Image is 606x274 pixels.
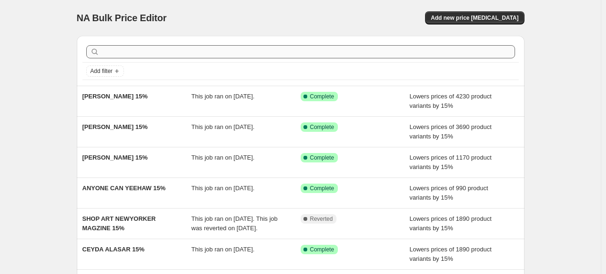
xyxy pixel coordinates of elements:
span: ANYONE CAN YEEHAW 15% [82,185,166,192]
span: NA Bulk Price Editor [77,13,167,23]
span: This job ran on [DATE]. [191,154,254,161]
span: Add filter [90,67,113,75]
span: Lowers prices of 1890 product variants by 15% [409,246,491,262]
span: [PERSON_NAME] 15% [82,154,148,161]
span: SHOP ART NEWYORKER MAGZINE 15% [82,215,156,232]
span: Reverted [310,215,333,223]
span: This job ran on [DATE]. [191,93,254,100]
span: Complete [310,246,334,253]
span: Lowers prices of 3690 product variants by 15% [409,123,491,140]
button: Add new price [MEDICAL_DATA] [425,11,524,24]
button: Add filter [86,65,124,77]
span: Lowers prices of 1170 product variants by 15% [409,154,491,170]
span: Lowers prices of 1890 product variants by 15% [409,215,491,232]
span: CEYDA ALASAR 15% [82,246,145,253]
span: This job ran on [DATE]. [191,185,254,192]
span: Complete [310,93,334,100]
span: This job ran on [DATE]. [191,246,254,253]
span: Complete [310,185,334,192]
span: [PERSON_NAME] 15% [82,93,148,100]
span: This job ran on [DATE]. [191,123,254,130]
span: Lowers prices of 990 product variants by 15% [409,185,488,201]
span: Add new price [MEDICAL_DATA] [431,14,518,22]
span: Complete [310,123,334,131]
span: This job ran on [DATE]. This job was reverted on [DATE]. [191,215,278,232]
span: [PERSON_NAME] 15% [82,123,148,130]
span: Lowers prices of 4230 product variants by 15% [409,93,491,109]
span: Complete [310,154,334,161]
